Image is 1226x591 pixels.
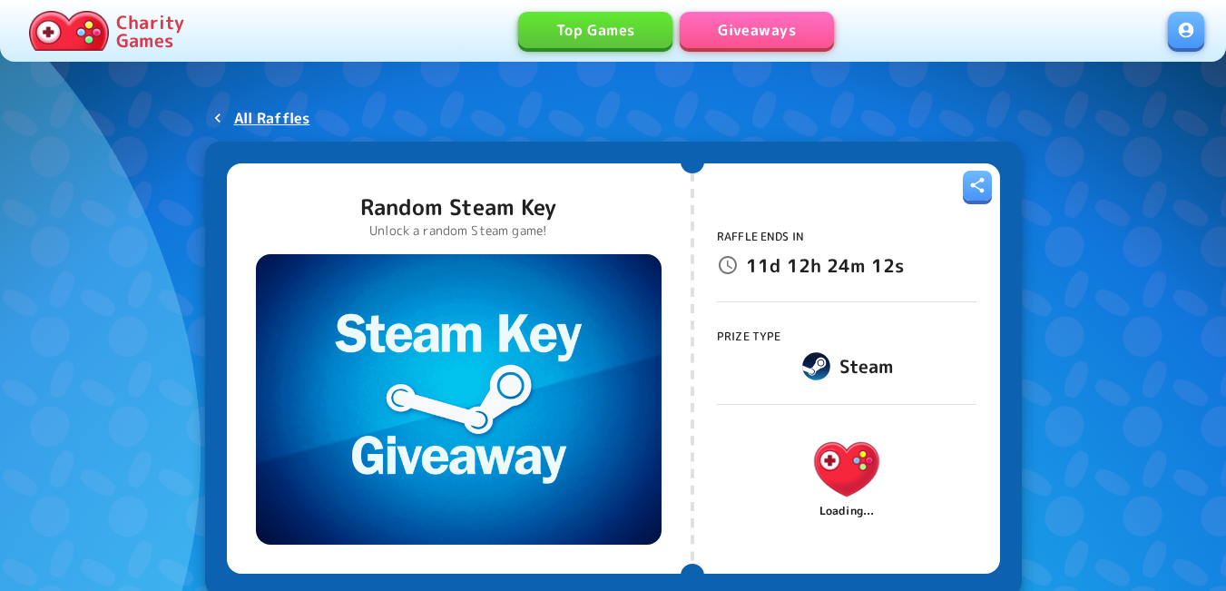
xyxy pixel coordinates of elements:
span: Raffle Ends In [717,229,804,244]
span: Prize Type [717,329,781,344]
img: Charity.Games [807,429,887,509]
img: Random Steam Key [256,254,662,545]
p: All Raffles [234,107,310,129]
p: Random Steam Key [360,192,556,222]
h6: Steam [839,351,894,380]
a: All Raffles [205,102,318,134]
p: 11d 12h 24m 12s [746,251,904,280]
p: Charity Games [116,13,184,49]
img: Charity.Games [29,11,109,51]
a: Giveaways [680,12,834,48]
a: Charity Games [22,7,191,54]
p: Unlock a random Steam game! [360,222,556,240]
a: Top Games [518,12,672,48]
